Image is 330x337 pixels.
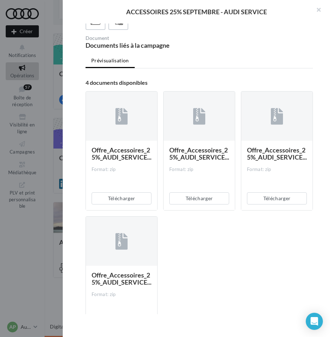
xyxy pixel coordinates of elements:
div: Format: zip [92,166,151,173]
span: Offre_Accessoires_25%_AUDI_SERVICE... [92,146,151,161]
button: Télécharger [169,192,229,204]
div: Format: zip [247,166,307,173]
div: Documents liés à la campagne [86,42,196,48]
span: Offre_Accessoires_25%_AUDI_SERVICE... [247,146,307,161]
button: Télécharger [247,192,307,204]
div: 4 documents disponibles [86,80,313,85]
div: Format: zip [92,291,151,298]
span: Offre_Accessoires_25%_AUDI_SERVICE... [92,271,151,286]
div: Document [86,36,196,41]
span: Offre_Accessoires_25%_AUDI_SERVICE... [169,146,229,161]
button: Télécharger [92,192,151,204]
div: Open Intercom Messenger [306,313,323,330]
div: ACCESSOIRES 25% SEPTEMBRE - AUDI SERVICE [74,9,319,15]
div: Format: zip [169,166,229,173]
